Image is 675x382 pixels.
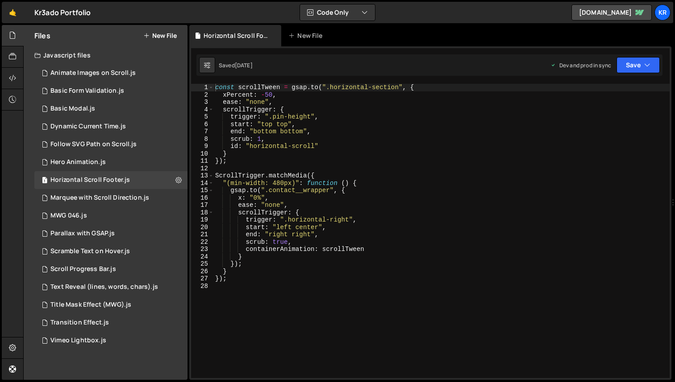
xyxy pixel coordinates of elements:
[50,283,158,291] div: Text Reveal (lines, words, chars).js
[191,136,214,143] div: 8
[50,194,149,202] div: Marquee with Scroll Direction.js
[617,57,660,73] button: Save
[50,176,130,184] div: Horizontal Scroll Footer.js
[50,105,95,113] div: Basic Modal.js
[191,121,214,128] div: 6
[191,172,214,180] div: 13
[191,216,214,224] div: 19
[34,136,187,153] div: 16235/43875.js
[191,143,214,150] div: 9
[34,153,187,171] div: 16235/43728.js
[191,224,214,231] div: 20
[191,275,214,283] div: 27
[34,207,187,225] div: 16235/43854.js
[191,99,214,106] div: 3
[50,69,136,77] div: Animate Images on Scroll.js
[50,158,106,166] div: Hero Animation.js
[2,2,24,23] a: 🤙
[204,31,271,40] div: Horizontal Scroll Footer.js
[50,87,124,95] div: Basic Form Validation.js
[50,301,131,309] div: Title Mask Effect (MWG).js
[191,201,214,209] div: 17
[42,177,47,185] span: 1
[288,31,326,40] div: New File
[191,253,214,261] div: 24
[34,64,187,82] div: 16235/43732.js
[191,246,214,253] div: 23
[34,314,187,332] div: 16235/44390.js
[50,265,116,273] div: Scroll Progress Bar.js
[191,180,214,187] div: 14
[34,31,50,41] h2: Files
[50,140,137,148] div: Follow SVG Path on Scroll.js
[191,128,214,136] div: 7
[50,230,115,238] div: Parallax with GSAP.js
[191,106,214,114] div: 4
[50,319,109,327] div: Transition Effect.js
[191,260,214,268] div: 25
[235,62,253,69] div: [DATE]
[50,337,106,345] div: Vimeo Lightbox.js
[34,171,187,189] div: 16235/43859.js
[191,113,214,121] div: 5
[34,118,187,136] div: 16235/43726.js
[191,150,214,158] div: 10
[34,82,187,100] div: 16235/44153.js
[50,123,126,131] div: Dynamic Current Time.js
[300,4,375,21] button: Code Only
[24,46,187,64] div: Javascript files
[191,157,214,165] div: 11
[34,296,187,314] div: 16235/43731.js
[34,242,187,260] div: 16235/44388.js
[191,283,214,290] div: 28
[34,278,187,296] div: 16235/43730.js
[34,225,187,242] div: 16235/43727.js
[191,84,214,91] div: 1
[191,194,214,202] div: 16
[191,238,214,246] div: 22
[191,231,214,238] div: 21
[34,7,91,18] div: Kr3ado Portfolio
[191,268,214,275] div: 26
[34,189,187,207] div: 16235/43729.js
[34,332,187,349] div: 16235/44310.js
[654,4,671,21] a: kr
[34,260,187,278] div: 16235/43725.js
[191,91,214,99] div: 2
[143,32,177,39] button: New File
[571,4,652,21] a: [DOMAIN_NAME]
[34,100,187,118] div: 16235/44151.js
[550,62,611,69] div: Dev and prod in sync
[191,209,214,217] div: 18
[50,212,87,220] div: MWG 046.js
[191,165,214,173] div: 12
[191,187,214,194] div: 15
[50,247,130,255] div: Scramble Text on Hover.js
[219,62,253,69] div: Saved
